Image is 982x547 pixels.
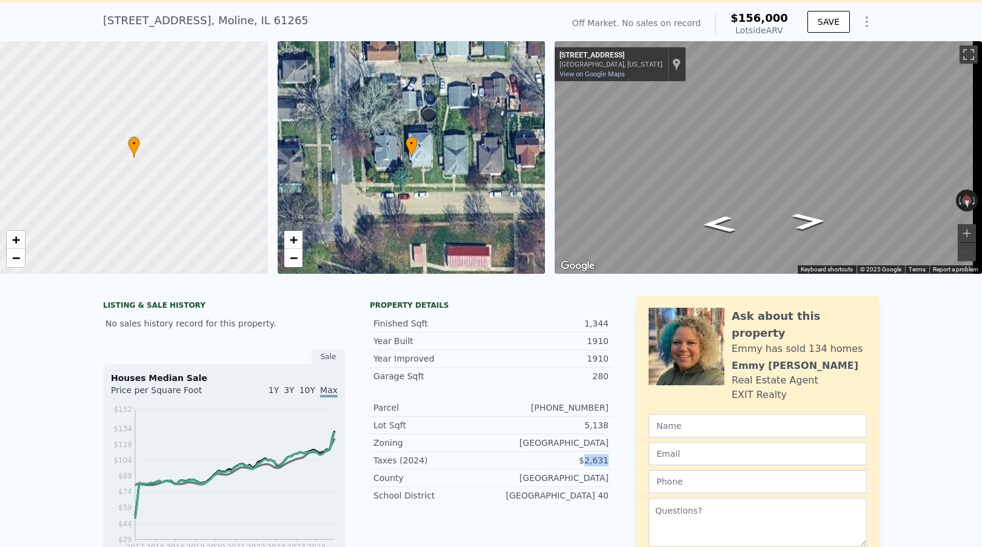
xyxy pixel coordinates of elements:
span: $156,000 [730,12,788,24]
div: Price per Square Foot [111,384,224,403]
a: Report a problem [933,266,978,273]
div: LISTING & SALE HISTORY [103,300,346,313]
tspan: $74 [118,488,132,496]
path: Go East, 7th Ave [778,209,840,234]
button: Keyboard shortcuts [801,265,853,274]
span: 10Y [299,385,315,395]
div: Garage Sqft [373,370,491,382]
a: Open this area in Google Maps (opens a new window) [558,258,598,274]
div: [GEOGRAPHIC_DATA] [491,437,609,449]
span: • [128,138,140,149]
div: 5,138 [491,419,609,431]
div: Year Built [373,335,491,347]
a: Terms (opens in new tab) [909,266,926,273]
button: Toggle fullscreen view [960,45,978,64]
span: 3Y [284,385,294,395]
div: 1910 [491,335,609,347]
div: Houses Median Sale [111,372,338,384]
button: Rotate clockwise [972,190,978,211]
tspan: $89 [118,472,132,480]
a: Zoom in [7,231,25,249]
span: + [12,232,20,247]
div: Taxes (2024) [373,454,491,466]
div: [PHONE_NUMBER] [491,402,609,414]
div: Map [555,41,982,274]
span: • [406,138,418,149]
button: Rotate counterclockwise [956,190,963,211]
div: 280 [491,370,609,382]
div: Emmy [PERSON_NAME] [732,359,858,373]
div: Finished Sqft [373,317,491,330]
div: Property details [370,300,612,310]
div: 1,344 [491,317,609,330]
div: [GEOGRAPHIC_DATA], [US_STATE] [559,61,663,68]
div: Lot Sqft [373,419,491,431]
tspan: $119 [113,440,132,449]
div: [GEOGRAPHIC_DATA] [491,472,609,484]
span: 1Y [269,385,279,395]
button: Zoom out [958,243,976,261]
div: No sales history record for this property. [103,313,346,334]
span: − [12,250,20,265]
div: School District [373,489,491,502]
div: Parcel [373,402,491,414]
tspan: $59 [118,503,132,512]
div: Off Market. No sales on record [572,17,701,29]
button: Zoom in [958,224,976,242]
div: Emmy has sold 134 homes [732,342,863,356]
div: County [373,472,491,484]
div: Real Estate Agent [732,373,818,388]
button: Reset the view [961,189,972,211]
div: • [406,136,418,157]
div: [STREET_ADDRESS] , Moline , IL 61265 [103,12,309,29]
a: Zoom out [7,249,25,267]
tspan: $44 [118,520,132,528]
tspan: $152 [113,405,132,414]
tspan: $104 [113,456,132,465]
a: View on Google Maps [559,70,625,78]
button: Show Options [855,10,879,34]
div: Street View [555,41,982,274]
div: EXIT Realty [732,388,787,402]
div: Sale [312,349,346,365]
input: Email [649,442,867,465]
div: $2,631 [491,454,609,466]
a: Zoom out [284,249,302,267]
a: Zoom in [284,231,302,249]
path: Go West, 7th Ave [688,212,750,237]
div: • [128,136,140,157]
img: Google [558,258,598,274]
input: Phone [649,470,867,493]
div: [STREET_ADDRESS] [559,51,663,61]
div: Zoning [373,437,491,449]
div: Year Improved [373,353,491,365]
span: Max [320,385,338,397]
tspan: $134 [113,425,132,433]
span: © 2025 Google [860,266,901,273]
button: SAVE [807,11,850,33]
div: [GEOGRAPHIC_DATA] 40 [491,489,609,502]
div: Lotside ARV [730,24,788,36]
a: Show location on map [672,58,681,71]
div: Ask about this property [732,308,867,342]
tspan: $29 [118,535,132,544]
span: − [289,250,297,265]
input: Name [649,414,867,437]
span: + [289,232,297,247]
div: 1910 [491,353,609,365]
